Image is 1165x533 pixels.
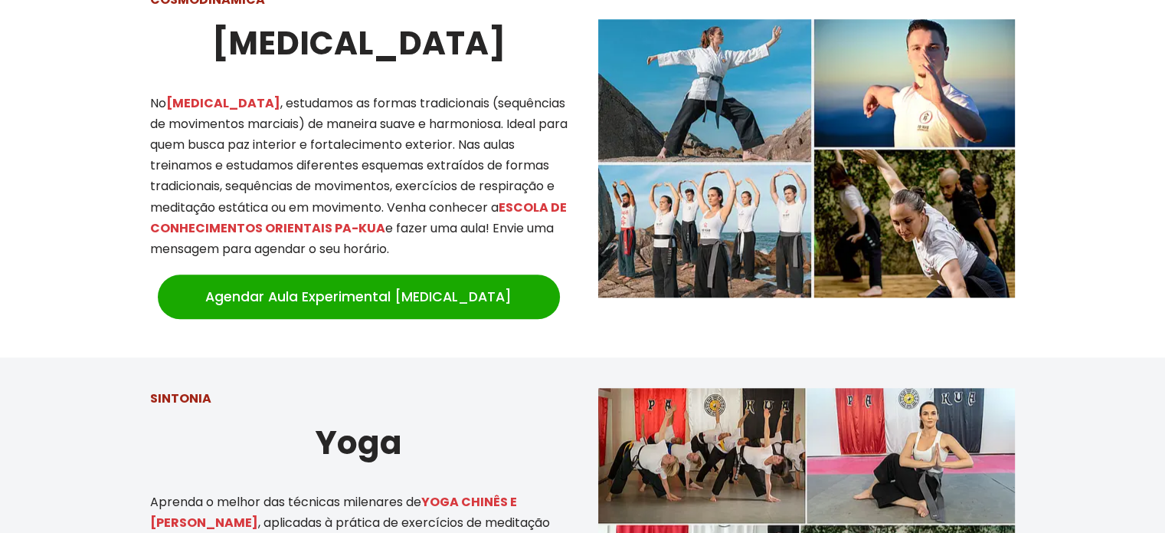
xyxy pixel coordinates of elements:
[150,199,567,237] mark: ESCOLA DE CONHECIMENTOS ORIENTAIS PA-KUA
[316,420,402,466] strong: Yoga
[166,94,280,112] mark: [MEDICAL_DATA]
[212,21,506,66] strong: [MEDICAL_DATA]
[158,275,560,319] a: Agendar Aula Experimental [MEDICAL_DATA]
[150,390,211,407] strong: SINTONIA
[150,93,568,260] p: No , estudamos as formas tradicionais (sequências de movimentos marciais) de maneira suave e harm...
[150,493,517,531] mark: YOGA CHINÊS E [PERSON_NAME]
